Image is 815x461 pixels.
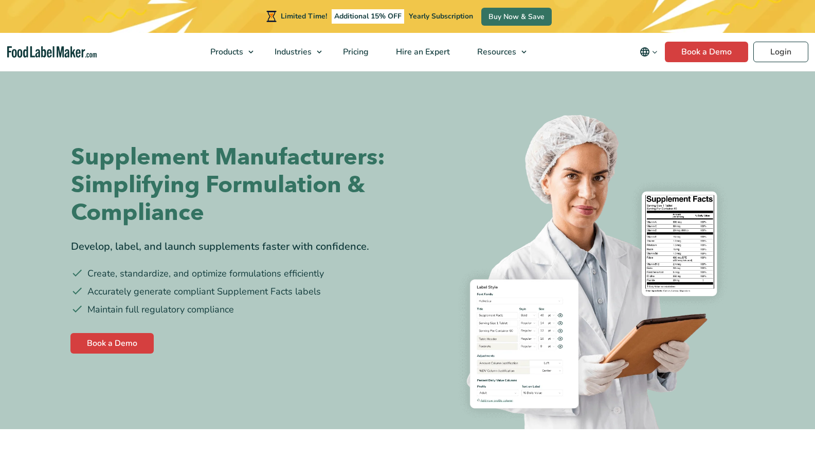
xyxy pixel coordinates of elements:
button: Change language [632,42,665,62]
a: Hire an Expert [383,33,461,71]
li: Create, standardize, and optimize formulations efficiently [71,267,400,281]
div: Develop, label, and launch supplements faster with confidence. [71,239,400,254]
span: Limited Time! [281,11,327,21]
span: Hire an Expert [393,46,451,58]
span: Resources [474,46,517,58]
span: Products [207,46,244,58]
span: Industries [271,46,313,58]
h1: Supplement Manufacturers: Simplifying Formulation & Compliance [71,143,400,227]
a: Buy Now & Save [481,8,552,26]
a: Products [197,33,259,71]
span: Additional 15% OFF [332,9,404,24]
a: Resources [464,33,532,71]
li: Maintain full regulatory compliance [71,303,400,317]
a: Book a Demo [665,42,748,62]
a: Book a Demo [70,333,154,354]
a: Industries [261,33,327,71]
a: Food Label Maker homepage [7,46,97,58]
span: Yearly Subscription [409,11,473,21]
li: Accurately generate compliant Supplement Facts labels [71,285,400,299]
a: Pricing [330,33,380,71]
span: Pricing [340,46,370,58]
a: Login [753,42,808,62]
